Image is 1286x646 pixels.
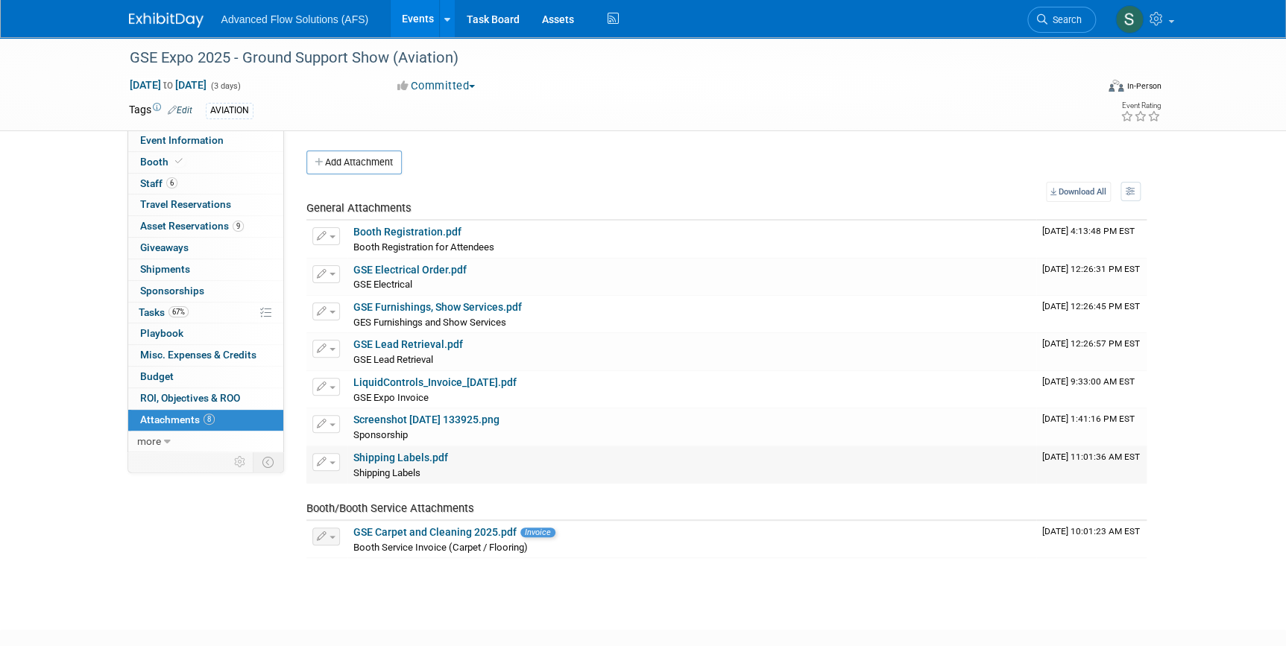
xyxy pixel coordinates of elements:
td: Upload Timestamp [1036,408,1147,446]
span: GSE Expo Invoice [353,392,429,403]
a: Misc. Expenses & Credits [128,345,283,366]
div: Event Rating [1120,102,1160,110]
span: Staff [140,177,177,189]
span: Upload Timestamp [1042,226,1135,236]
td: Tags [129,102,192,119]
span: Upload Timestamp [1042,526,1140,536]
span: Upload Timestamp [1042,338,1140,349]
img: Steve McAnally [1115,5,1144,34]
span: 67% [168,306,189,317]
span: Invoice [520,528,555,537]
span: Sponsorships [140,285,204,297]
span: GES Furnishings and Show Services [353,317,506,328]
span: Misc. Expenses & Credits [140,349,256,361]
span: GSE Electrical [353,279,412,290]
a: Shipments [128,259,283,280]
span: to [161,79,175,91]
a: Budget [128,367,283,387]
span: GSE Lead Retrieval [353,354,433,365]
span: Booth Registration for Attendees [353,241,494,253]
a: LiquidControls_Invoice_[DATE].pdf [353,376,517,388]
div: AVIATION [206,103,253,118]
button: Add Attachment [306,151,402,174]
a: GSE Lead Retrieval.pdf [353,338,463,350]
a: GSE Furnishings, Show Services.pdf [353,301,522,313]
span: (3 days) [209,81,241,91]
td: Upload Timestamp [1036,371,1147,408]
span: Travel Reservations [140,198,231,210]
a: ROI, Objectives & ROO [128,388,283,409]
a: Event Information [128,130,283,151]
span: Asset Reservations [140,220,244,232]
a: Playbook [128,323,283,344]
span: Event Information [140,134,224,146]
span: Upload Timestamp [1042,264,1140,274]
span: Upload Timestamp [1042,414,1135,424]
button: Committed [392,78,481,94]
span: Upload Timestamp [1042,376,1135,387]
td: Toggle Event Tabs [253,452,283,472]
span: [DATE] [DATE] [129,78,207,92]
a: Edit [168,105,192,115]
span: ROI, Objectives & ROO [140,392,240,404]
span: Search [1047,14,1082,25]
td: Upload Timestamp [1036,333,1147,370]
a: Attachments8 [128,410,283,431]
span: Attachments [140,414,215,425]
span: Upload Timestamp [1042,452,1140,462]
span: Booth [140,156,186,168]
span: Shipping Labels [353,467,420,478]
span: Budget [140,370,174,382]
img: Format-Inperson.png [1109,80,1123,92]
span: Tasks [139,306,189,318]
span: Advanced Flow Solutions (AFS) [221,13,369,25]
a: GSE Carpet and Cleaning 2025.pdf [353,526,517,538]
span: more [137,435,161,447]
span: Upload Timestamp [1042,301,1140,311]
span: Giveaways [140,241,189,253]
span: Sponsorship [353,429,408,440]
a: more [128,431,283,452]
td: Personalize Event Tab Strip [227,452,253,472]
span: Shipments [140,263,190,275]
div: Event Format [1008,77,1162,100]
span: Playbook [140,327,183,339]
span: 6 [166,177,177,189]
a: Download All [1046,182,1111,202]
span: Booth Service Invoice (Carpet / Flooring) [353,542,528,553]
a: Sponsorships [128,281,283,302]
span: 8 [204,414,215,425]
span: 9 [233,221,244,232]
a: Giveaways [128,238,283,259]
a: Travel Reservations [128,194,283,215]
span: Booth/Booth Service Attachments [306,501,474,515]
div: GSE Expo 2025 - Ground Support Show (Aviation) [124,45,1074,72]
i: Booth reservation complete [175,157,183,165]
div: In-Person [1126,80,1161,92]
a: Booth Registration.pdf [353,226,461,238]
a: Tasks67% [128,303,283,323]
td: Upload Timestamp [1036,521,1147,558]
a: Staff6 [128,174,283,194]
td: Upload Timestamp [1036,446,1147,484]
a: Booth [128,152,283,173]
td: Upload Timestamp [1036,296,1147,333]
img: ExhibitDay [129,13,204,28]
a: GSE Electrical Order.pdf [353,264,467,276]
a: Asset Reservations9 [128,216,283,237]
td: Upload Timestamp [1036,221,1147,258]
a: Screenshot [DATE] 133925.png [353,414,499,425]
td: Upload Timestamp [1036,259,1147,296]
a: Shipping Labels.pdf [353,452,448,463]
a: Search [1027,7,1096,33]
span: General Attachments [306,201,412,215]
